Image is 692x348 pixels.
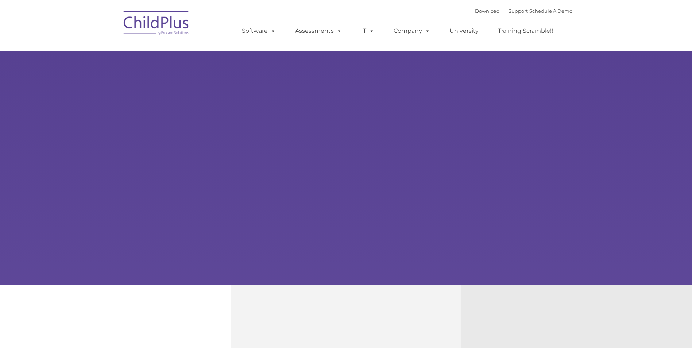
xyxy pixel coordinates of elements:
img: ChildPlus by Procare Solutions [120,6,193,42]
a: Assessments [288,24,349,38]
a: Company [386,24,437,38]
a: Training Scramble!! [491,24,560,38]
font: | [475,8,572,14]
a: Software [235,24,283,38]
a: Schedule A Demo [529,8,572,14]
a: Download [475,8,500,14]
a: Support [509,8,528,14]
a: IT [354,24,382,38]
a: University [442,24,486,38]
